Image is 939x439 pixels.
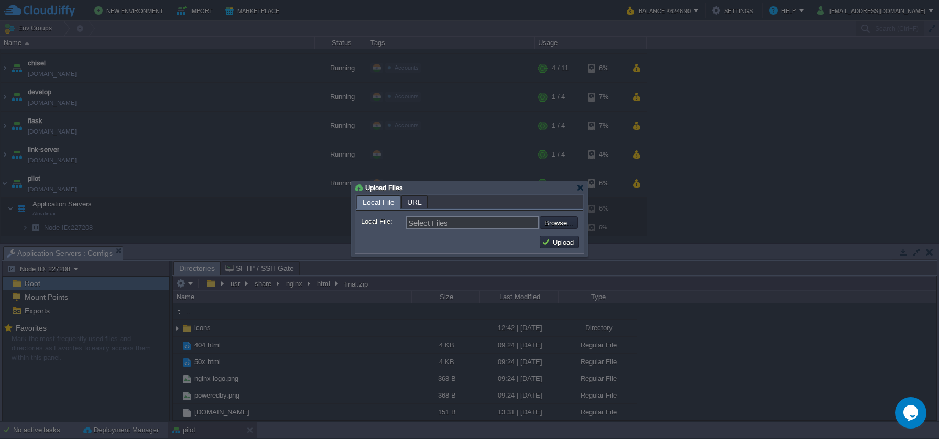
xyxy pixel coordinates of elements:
[542,237,577,247] button: Upload
[895,397,929,429] iframe: chat widget
[407,196,422,208] span: URL
[363,196,395,209] span: Local File
[361,216,405,227] label: Local File:
[365,184,403,192] span: Upload Files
